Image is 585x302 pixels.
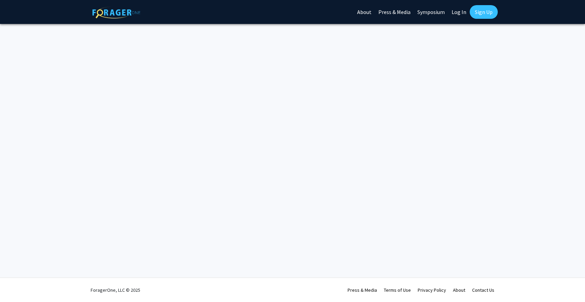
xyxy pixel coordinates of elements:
a: Sign Up [470,5,498,19]
a: About [453,287,465,293]
a: Terms of Use [384,287,411,293]
a: Press & Media [348,287,377,293]
a: Contact Us [472,287,494,293]
div: ForagerOne, LLC © 2025 [91,278,140,302]
a: Privacy Policy [418,287,446,293]
img: ForagerOne Logo [92,6,140,18]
